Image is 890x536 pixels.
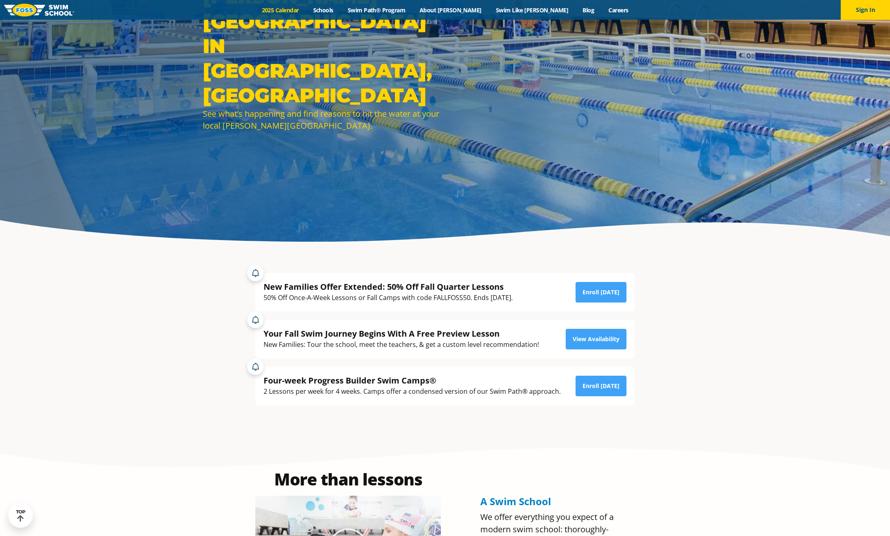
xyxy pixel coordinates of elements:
div: Four-week Progress Builder Swim Camps® [264,375,561,386]
h2: More than lessons [255,471,441,487]
a: Swim Like [PERSON_NAME] [489,6,576,14]
div: New Families: Tour the school, meet the teachers, & get a custom level recommendation! [264,339,539,350]
a: About [PERSON_NAME] [413,6,489,14]
a: Schools [306,6,340,14]
img: FOSS Swim School Logo [4,4,74,16]
div: TOP [16,509,25,522]
div: New Families Offer Extended: 50% Off Fall Quarter Lessons [264,281,513,292]
a: Blog [576,6,601,14]
a: View Availability [566,329,626,349]
div: Your Fall Swim Journey Begins With A Free Preview Lesson [264,328,539,339]
a: Careers [601,6,635,14]
div: 50% Off Once-A-Week Lessons or Fall Camps with code FALLFOSS50. Ends [DATE]. [264,292,513,303]
a: Enroll [DATE] [576,282,626,303]
div: 2 Lessons per week for 4 weeks. Camps offer a condensed version of our Swim Path® approach. [264,386,561,397]
a: 2025 Calendar [255,6,306,14]
a: Enroll [DATE] [576,376,626,396]
a: Swim Path® Program [340,6,412,14]
span: A Swim School [480,494,551,508]
div: See what’s happening and find reasons to hit the water at your local [PERSON_NAME][GEOGRAPHIC_DATA]. [203,108,441,132]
